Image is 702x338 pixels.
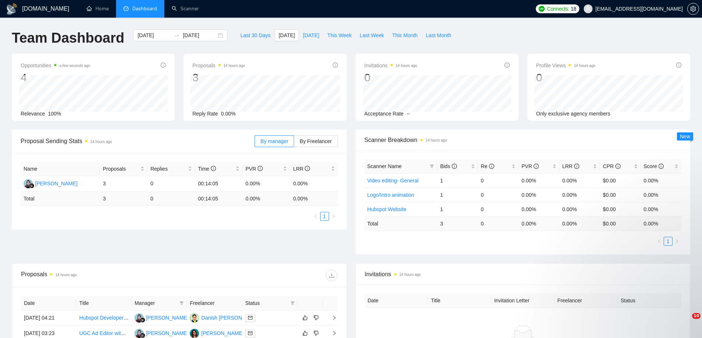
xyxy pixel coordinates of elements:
[559,216,600,231] td: 0.00 %
[641,216,681,231] td: 0.00 %
[79,315,341,321] a: Hubspot Developer / Expert that can help us build out our Home Remodeling Price Book in [GEOGRAPH...
[6,3,18,15] img: logo
[293,166,310,172] span: LRR
[290,176,338,192] td: 0.00%
[687,6,699,12] a: setting
[518,188,559,202] td: 0.00%
[426,31,451,39] span: Last Month
[201,314,261,322] div: Danish [PERSON_NAME]
[190,313,199,323] img: DW
[615,164,621,169] span: info-circle
[600,202,640,216] td: $0.00
[321,212,329,220] a: 1
[326,315,337,320] span: right
[174,32,180,38] span: swap-right
[574,164,579,169] span: info-circle
[687,3,699,15] button: setting
[137,31,171,39] input: Start date
[132,296,187,310] th: Manager
[478,202,518,216] td: 0
[518,216,559,231] td: 0.00 %
[146,329,188,337] div: [PERSON_NAME]
[195,176,242,192] td: 00:14:05
[48,111,61,117] span: 100%
[367,163,402,169] span: Scanner Name
[437,202,478,216] td: 1
[135,299,177,307] span: Manager
[491,293,555,308] th: Invitation Letter
[399,273,421,277] time: 14 hours ago
[437,173,478,188] td: 1
[312,313,321,322] button: dislike
[179,301,184,305] span: filter
[21,61,90,70] span: Opportunities
[603,163,620,169] span: CPR
[311,212,320,221] li: Previous Page
[24,179,33,188] img: NS
[290,301,295,305] span: filter
[430,164,434,168] span: filter
[664,237,672,245] a: 1
[187,296,242,310] th: Freelancer
[571,5,576,13] span: 18
[641,173,681,188] td: 0.00%
[392,31,418,39] span: This Month
[311,212,320,221] button: left
[35,179,77,188] div: [PERSON_NAME]
[21,111,45,117] span: Relevance
[301,313,310,322] button: like
[428,293,491,308] th: Title
[320,212,329,221] li: 1
[140,317,145,323] img: gigradar-bm.png
[600,188,640,202] td: $0.00
[245,299,287,307] span: Status
[481,163,494,169] span: Re
[559,173,600,188] td: 0.00%
[174,32,180,38] span: to
[303,330,308,336] span: like
[12,29,124,47] h1: Team Dashboard
[221,111,236,117] span: 0.00%
[364,111,404,117] span: Acceptance Rate
[676,63,681,68] span: info-circle
[305,166,310,171] span: info-circle
[261,138,288,144] span: By manager
[657,239,661,243] span: left
[211,166,216,171] span: info-circle
[536,61,596,70] span: Profile Views
[326,273,337,278] span: download
[300,138,332,144] span: By Freelancer
[655,237,664,246] li: Previous Page
[245,166,263,172] span: PVR
[90,140,112,144] time: 14 hours ago
[504,63,510,68] span: info-circle
[559,202,600,216] td: 0.00%
[147,162,195,176] th: Replies
[452,164,457,169] span: info-circle
[664,237,673,246] li: 1
[326,270,338,281] button: download
[365,293,428,308] th: Date
[29,183,34,188] img: gigradar-bm.png
[680,134,690,139] span: New
[190,314,261,320] a: DWDanish [PERSON_NAME]
[236,29,275,41] button: Last 30 Days
[79,330,189,336] a: UGC Ad Editor with Meta Ads Expertise Needed
[303,315,308,321] span: like
[59,64,90,68] time: a few seconds ago
[688,6,699,12] span: setting
[195,192,242,206] td: 00:14:05
[641,202,681,216] td: 0.00%
[534,164,539,169] span: info-circle
[100,192,147,206] td: 3
[150,165,186,173] span: Replies
[364,61,417,70] span: Invitations
[518,202,559,216] td: 0.00%
[478,216,518,231] td: 0
[290,192,338,206] td: 0.00 %
[242,192,290,206] td: 0.00 %
[147,176,195,192] td: 0
[303,31,319,39] span: [DATE]
[140,333,145,338] img: gigradar-bm.png
[146,314,188,322] div: [PERSON_NAME]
